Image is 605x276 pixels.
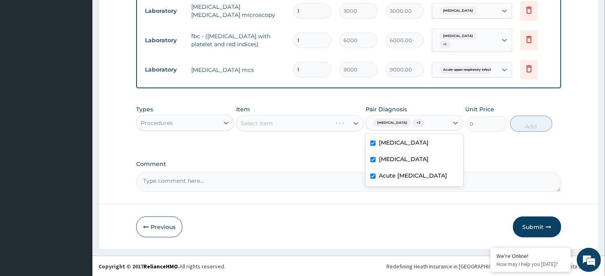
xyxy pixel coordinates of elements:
span: Acute upper respiratory infect... [439,66,498,74]
strong: Copyright © 2017 . [98,263,180,270]
td: Laboratory [141,33,187,48]
div: We're Online! [497,252,565,260]
img: d_794563401_company_1708531726252_794563401 [15,40,33,60]
label: Pair Diagnosis [366,105,407,113]
label: Unit Price [466,105,495,113]
button: Submit [513,217,561,237]
div: Redefining Heath Insurance in [GEOGRAPHIC_DATA] using Telemedicine and Data Science! [386,262,599,270]
label: Acute [MEDICAL_DATA] [379,172,447,180]
button: Previous [136,217,182,237]
label: Item [236,105,250,113]
a: RelianceHMO [143,263,178,270]
span: + 1 [439,41,451,49]
span: + 2 [413,119,425,127]
span: [MEDICAL_DATA] [373,119,411,127]
span: [MEDICAL_DATA] [439,32,477,40]
span: [MEDICAL_DATA] [439,7,477,15]
div: Chat with us now [42,45,135,55]
td: fbc - ([MEDICAL_DATA] with platelet and red indices) [187,28,289,52]
p: How may I help you today? [497,261,565,268]
td: [MEDICAL_DATA] mcs [187,62,289,78]
textarea: Type your message and hit 'Enter' [4,188,153,216]
label: Comment [136,161,561,168]
label: Types [136,106,153,113]
div: Minimize live chat window [132,4,151,23]
td: Laboratory [141,4,187,18]
td: Laboratory [141,62,187,77]
label: [MEDICAL_DATA] [379,155,429,163]
button: Add [510,116,553,132]
span: We're online! [47,85,111,166]
div: Procedures [141,119,173,127]
label: [MEDICAL_DATA] [379,139,429,147]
